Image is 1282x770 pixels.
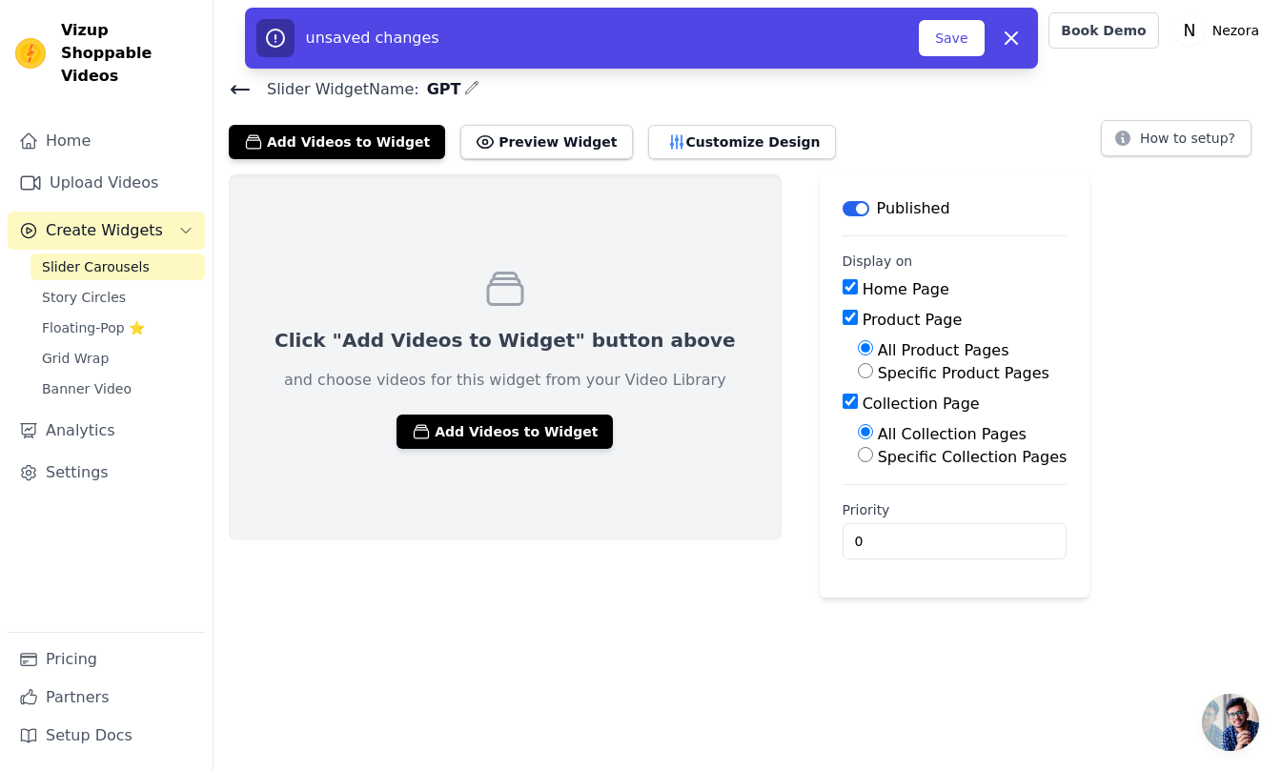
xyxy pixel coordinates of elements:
a: Grid Wrap [31,345,205,372]
a: Slider Carousels [31,253,205,280]
a: Pricing [8,640,205,679]
p: Published [877,197,950,220]
legend: Display on [843,252,913,271]
a: Floating-Pop ⭐ [31,314,205,341]
span: Grid Wrap [42,349,109,368]
label: Home Page [863,280,949,298]
a: Upload Videos [8,164,205,202]
span: Slider Carousels [42,257,150,276]
label: Product Page [863,311,963,329]
a: Settings [8,454,205,492]
a: Story Circles [31,284,205,311]
label: Collection Page [863,395,980,413]
label: All Product Pages [878,341,1009,359]
span: unsaved changes [306,29,439,47]
span: Slider Widget Name: [252,78,419,101]
a: Home [8,122,205,160]
div: Edit Name [464,76,479,102]
label: Priority [843,500,1068,519]
span: Story Circles [42,288,126,307]
button: Customize Design [648,125,836,159]
p: Click "Add Videos to Widget" button above [275,327,736,354]
span: Banner Video [42,379,132,398]
a: Setup Docs [8,717,205,755]
a: Banner Video [31,375,205,402]
label: Specific Collection Pages [878,448,1068,466]
label: Specific Product Pages [878,364,1049,382]
span: Floating-Pop ⭐ [42,318,145,337]
button: How to setup? [1101,120,1251,156]
button: Add Videos to Widget [397,415,613,449]
p: and choose videos for this widget from your Video Library [284,369,726,392]
label: All Collection Pages [878,425,1027,443]
button: Save [919,20,984,56]
span: Create Widgets [46,219,163,242]
button: Preview Widget [460,125,632,159]
a: Open chat [1202,694,1259,751]
span: GPT [419,78,461,101]
a: Analytics [8,412,205,450]
a: How to setup? [1101,133,1251,152]
a: Partners [8,679,205,717]
button: Add Videos to Widget [229,125,445,159]
button: Create Widgets [8,212,205,250]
